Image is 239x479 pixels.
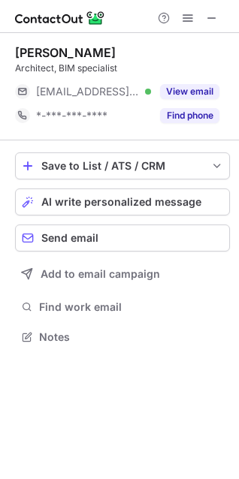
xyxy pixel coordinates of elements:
[160,108,219,123] button: Reveal Button
[41,196,201,208] span: AI write personalized message
[160,84,219,99] button: Reveal Button
[15,224,230,252] button: Send email
[15,188,230,215] button: AI write personalized message
[15,327,230,348] button: Notes
[15,297,230,318] button: Find work email
[15,9,105,27] img: ContactOut v5.3.10
[15,45,116,60] div: [PERSON_NAME]
[41,160,204,172] div: Save to List / ATS / CRM
[41,232,98,244] span: Send email
[15,261,230,288] button: Add to email campaign
[39,330,224,344] span: Notes
[15,62,230,75] div: Architect, BIM specialist
[15,152,230,179] button: save-profile-one-click
[41,268,160,280] span: Add to email campaign
[39,300,224,314] span: Find work email
[36,85,140,98] span: [EMAIL_ADDRESS][DOMAIN_NAME]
